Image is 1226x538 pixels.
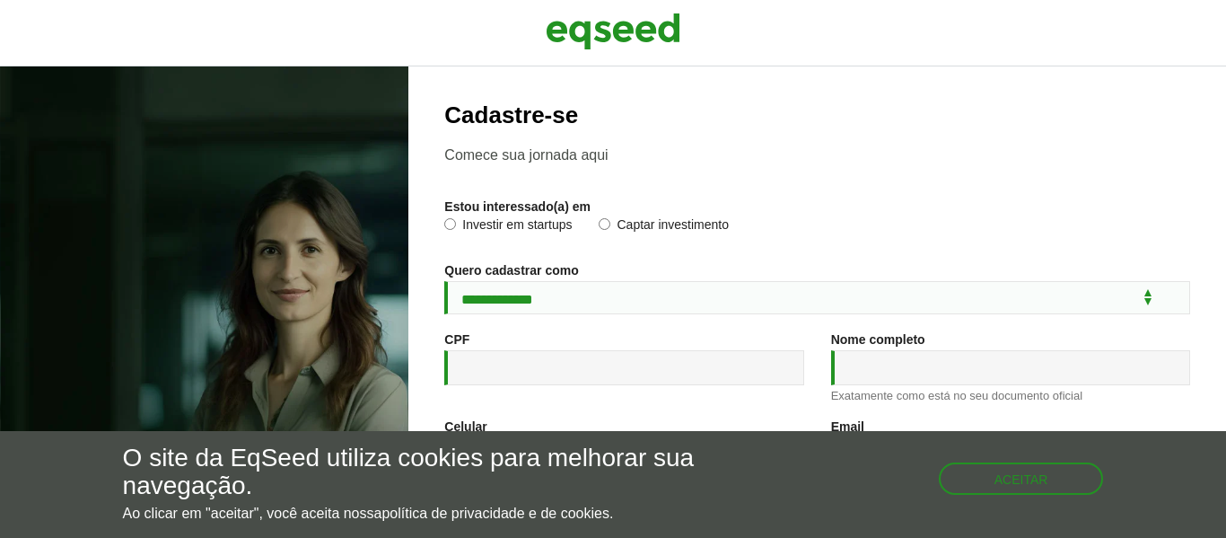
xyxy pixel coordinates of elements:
label: Celular [444,420,486,433]
input: Captar investimento [599,218,610,230]
label: Estou interessado(a) em [444,200,591,213]
label: Captar investimento [599,218,729,236]
p: Ao clicar em "aceitar", você aceita nossa . [123,505,712,522]
p: Comece sua jornada aqui [444,146,1190,163]
h2: Cadastre-se [444,102,1190,128]
label: CPF [444,333,469,346]
h5: O site da EqSeed utiliza cookies para melhorar sua navegação. [123,445,712,500]
label: Email [831,420,864,433]
a: política de privacidade e de cookies [381,507,609,521]
label: Investir em startups [444,218,572,236]
img: EqSeed Logo [546,9,680,54]
div: Exatamente como está no seu documento oficial [831,390,1190,401]
label: Quero cadastrar como [444,264,578,277]
label: Nome completo [831,333,925,346]
button: Aceitar [939,463,1104,495]
input: Investir em startups [444,218,456,230]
